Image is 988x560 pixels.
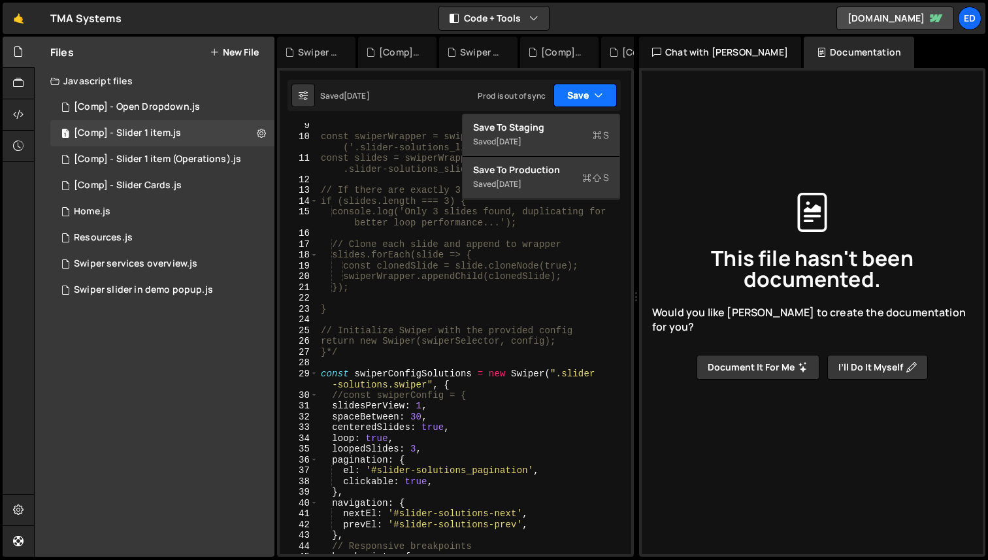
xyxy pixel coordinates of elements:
div: Prod is out of sync [478,90,546,101]
div: [DATE] [496,136,521,147]
div: 16 [280,228,318,239]
button: Document it for me [697,355,819,380]
button: I’ll do it myself [827,355,928,380]
div: 14 [280,196,318,207]
div: 33 [280,422,318,433]
div: Swiper slider in demo popup.js [460,46,502,59]
div: 15745/41948.js [50,146,274,173]
div: 25 [280,325,318,337]
a: Ed [958,7,981,30]
div: Swiper services overview.js [50,251,274,277]
div: Swiper services overview.js [298,46,340,59]
div: 42 [280,519,318,531]
a: [DOMAIN_NAME] [836,7,954,30]
div: 12 [280,174,318,186]
div: [Comp] - Slider 1 item (Operations).js [622,46,664,59]
button: New File [210,47,259,58]
div: [Comp] - Slider Cards.js [74,180,182,191]
div: Saved [320,90,370,101]
div: 10 [280,131,318,153]
div: 18 [280,250,318,261]
div: [DATE] [344,90,370,101]
button: Save to StagingS Saved[DATE] [463,114,619,157]
div: 36 [280,455,318,466]
div: Documentation [804,37,914,68]
div: 30 [280,390,318,401]
div: TMA Systems [50,10,122,26]
div: 28 [280,357,318,369]
div: [DATE] [496,178,521,189]
div: 39 [280,487,318,498]
h2: Files [50,45,74,59]
span: Would you like [PERSON_NAME] to create the documentation for you? [652,305,972,335]
div: Saved [473,176,609,192]
div: 22 [280,293,318,304]
div: 17 [280,239,318,250]
button: Code + Tools [439,7,549,30]
div: 26 [280,336,318,347]
div: 44 [280,541,318,552]
span: This file hasn't been documented. [652,248,972,289]
div: [Comp] - Open Dropdown.js [379,46,421,59]
div: 15745/41882.js [50,199,274,225]
div: 20 [280,271,318,282]
div: 24 [280,314,318,325]
div: [Comp] - Slider 1 item (Operations).js [74,154,241,165]
div: 19 [280,261,318,272]
span: 1 [61,129,69,140]
div: 34 [280,433,318,444]
div: 9 [280,120,318,131]
div: [Comp] - Slider 1 item.js [74,127,181,139]
span: S [593,129,609,142]
div: 21 [280,282,318,293]
div: 38 [280,476,318,487]
div: 43 [280,530,318,541]
div: 15745/42002.js [50,173,274,199]
div: Javascript files [35,68,274,94]
div: 37 [280,465,318,476]
div: 32 [280,412,318,423]
div: Swiper slider in demo popup.js [74,284,213,296]
div: Chat with [PERSON_NAME] [639,37,801,68]
div: Home.js [74,206,110,218]
div: [Comp] - Open Dropdown.js [74,101,200,113]
span: S [582,171,609,184]
a: 🤙 [3,3,35,34]
div: 15745/41885.js [50,120,274,146]
div: Resources.js [74,232,133,244]
button: Save to ProductionS Saved[DATE] [463,157,619,199]
div: 15745/44306.js [50,225,274,251]
div: 35 [280,444,318,455]
div: Save to Staging [473,121,609,134]
div: 15745/41947.js [50,94,274,120]
div: [Comp] - Slider Cards.js [541,46,583,59]
div: 15745/43499.js [50,277,274,303]
div: Saved [473,134,609,150]
div: 15 [280,206,318,228]
div: 27 [280,347,318,358]
div: 41 [280,508,318,519]
div: Save to Production [473,163,609,176]
div: 40 [280,498,318,509]
div: Swiper services overview.js [74,258,197,270]
div: 29 [280,369,318,390]
div: 31 [280,401,318,412]
div: 11 [280,153,318,174]
div: 13 [280,185,318,196]
div: 23 [280,304,318,315]
button: Save [553,84,617,107]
